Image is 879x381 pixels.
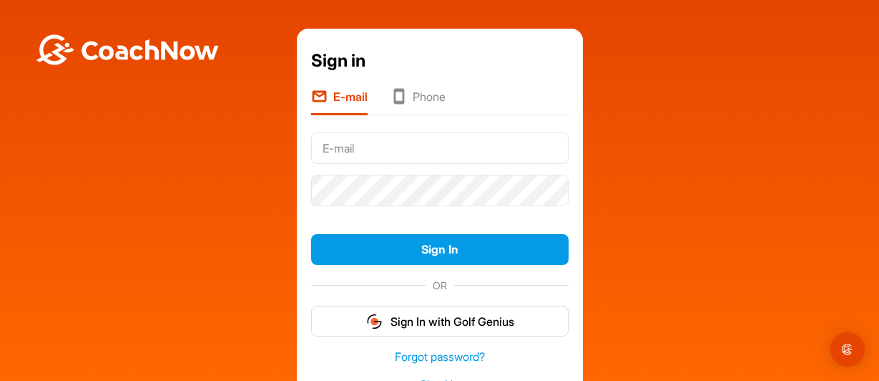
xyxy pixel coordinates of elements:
button: Sign In with Golf Genius [311,306,569,337]
input: E-mail [311,132,569,164]
li: E-mail [311,88,368,115]
img: BwLJSsUCoWCh5upNqxVrqldRgqLPVwmV24tXu5FoVAoFEpwwqQ3VIfuoInZCoVCoTD4vwADAC3ZFMkVEQFDAAAAAElFTkSuQmCC [34,34,220,65]
div: Open Intercom Messenger [830,332,865,367]
a: Forgot password? [311,349,569,365]
button: Sign In [311,234,569,265]
li: Phone [391,88,446,115]
span: OR [426,278,454,293]
div: Sign in [311,48,569,74]
img: gg_logo [365,313,383,330]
